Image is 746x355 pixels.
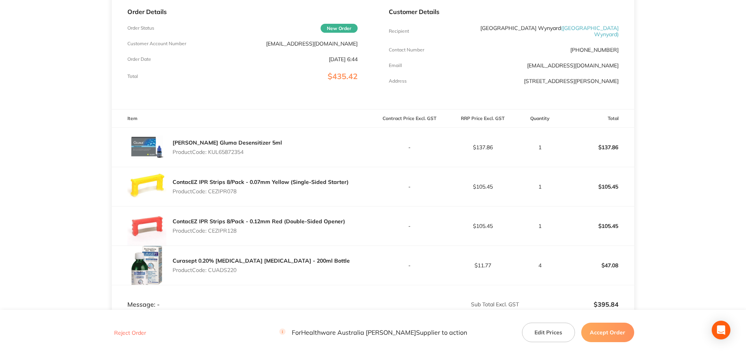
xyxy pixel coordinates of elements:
p: Recipient [389,28,409,34]
a: ContacEZ IPR Strips 8/Pack - 0.07mm Yellow (Single-Sided Starter) [173,178,349,185]
p: [GEOGRAPHIC_DATA] Wynyard [465,25,619,37]
p: 1 [520,223,561,229]
th: Total [561,110,634,128]
p: Product Code: KUL65872354 [173,149,282,155]
a: [EMAIL_ADDRESS][DOMAIN_NAME] [527,62,619,69]
p: [PHONE_NUMBER] [570,47,619,53]
p: $105.45 [446,184,519,190]
img: ZWlxa3dtbw [127,128,166,167]
p: $395.84 [520,301,619,308]
p: For Healthware Australia [PERSON_NAME] Supplier to action [279,329,467,336]
th: RRP Price Excl. GST [446,110,519,128]
p: Address [389,78,407,84]
p: Total [127,74,138,79]
p: $105.45 [446,223,519,229]
p: Emaill [389,63,402,68]
span: New Order [321,24,358,33]
button: Accept Order [581,323,634,342]
p: 4 [520,262,561,268]
p: 1 [520,144,561,150]
p: $47.08 [561,256,634,275]
p: Product Code: CEZIPR128 [173,228,345,234]
p: Order Details [127,8,357,15]
th: Item [112,110,373,128]
p: Customer Account Number [127,41,186,46]
a: ContacEZ IPR Strips 8/Pack - 0.12mm Red (Double-Sided Opener) [173,218,345,225]
p: $137.86 [446,144,519,150]
p: Product Code: CEZIPR078 [173,188,349,194]
th: Contract Price Excl. GST [373,110,446,128]
p: Product Code: CUADS220 [173,267,350,273]
div: Open Intercom Messenger [712,321,730,339]
img: MThoN2U0bQ [127,167,166,206]
p: - [374,144,446,150]
p: Customer Details [389,8,619,15]
p: $105.45 [561,177,634,196]
p: Order Date [127,57,151,62]
p: 1 [520,184,561,190]
td: Message: - [112,285,373,309]
p: Order Status [127,25,154,31]
p: Sub Total Excl. GST [374,301,519,307]
p: - [374,223,446,229]
th: Quantity [519,110,561,128]
img: eTFobHdqeg [127,246,166,285]
p: [EMAIL_ADDRESS][DOMAIN_NAME] [266,41,358,47]
a: [PERSON_NAME] Gluma Desensitizer 5ml [173,139,282,146]
p: [STREET_ADDRESS][PERSON_NAME] [524,78,619,84]
a: Curasept 0.20% [MEDICAL_DATA] [MEDICAL_DATA] - 200ml Bottle [173,257,350,264]
span: $435.42 [328,71,358,81]
button: Reject Order [112,329,148,336]
p: $105.45 [561,217,634,235]
p: Contact Number [389,47,424,53]
p: [DATE] 6:44 [329,56,358,62]
img: ZTd1amF5NA [127,207,166,245]
p: - [374,184,446,190]
p: $11.77 [446,262,519,268]
span: ( [GEOGRAPHIC_DATA] Wynyard ) [561,25,619,38]
p: - [374,262,446,268]
button: Edit Prices [522,323,575,342]
p: $137.86 [561,138,634,157]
